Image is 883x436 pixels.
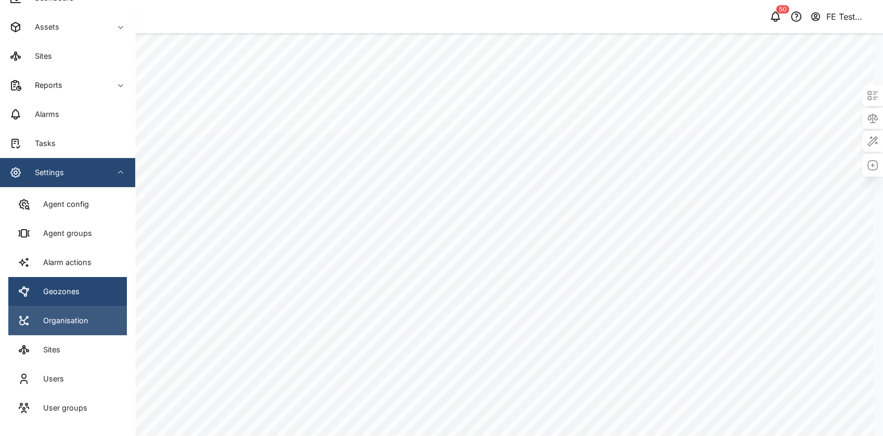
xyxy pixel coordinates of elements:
[8,393,127,422] a: User groups
[35,228,92,239] div: Agent groups
[8,277,127,306] a: Geozones
[776,5,789,14] div: 50
[35,286,80,297] div: Geozones
[27,80,62,91] div: Reports
[826,10,874,23] div: FE Test Admin
[8,190,127,219] a: Agent config
[35,199,89,210] div: Agent config
[35,257,92,268] div: Alarm actions
[27,109,59,120] div: Alarms
[27,50,52,62] div: Sites
[35,402,87,414] div: User groups
[33,33,874,436] canvas: Map
[35,315,88,326] div: Organisation
[27,167,64,178] div: Settings
[35,373,64,385] div: Users
[8,248,127,277] a: Alarm actions
[27,21,59,33] div: Assets
[35,344,60,355] div: Sites
[8,306,127,335] a: Organisation
[8,335,127,364] a: Sites
[8,219,127,248] a: Agent groups
[27,138,56,149] div: Tasks
[8,364,127,393] a: Users
[810,9,875,24] button: FE Test Admin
